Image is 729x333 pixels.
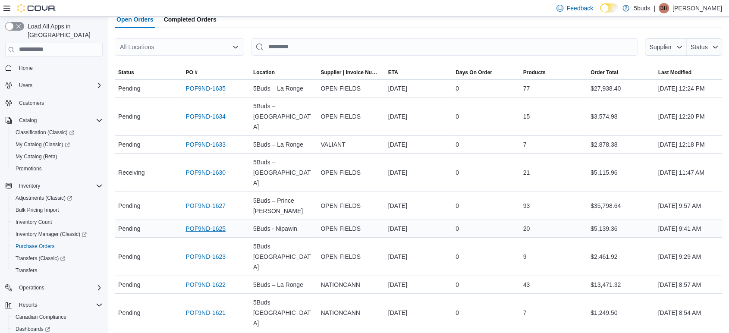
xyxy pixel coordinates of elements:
[587,108,654,125] div: $3,574.98
[587,220,654,237] div: $5,139.36
[12,127,78,138] a: Classification (Classic)
[385,66,452,79] button: ETA
[659,3,669,13] div: Brittany Harpestad
[12,205,63,215] a: Bulk Pricing Import
[385,136,452,153] div: [DATE]
[19,65,33,72] span: Home
[253,280,303,290] span: 5Buds – La Ronge
[2,114,106,126] button: Catalog
[115,66,182,79] button: Status
[12,241,103,251] span: Purchase Orders
[634,3,650,13] p: 5buds
[317,220,384,237] div: OPEN FIELDS
[523,111,530,122] span: 15
[385,220,452,237] div: [DATE]
[385,248,452,265] div: [DATE]
[16,300,103,310] span: Reports
[655,80,723,97] div: [DATE] 12:24 PM
[658,69,691,76] span: Last Modified
[16,115,103,126] span: Catalog
[19,302,37,308] span: Reports
[185,111,226,122] a: POF9ND-1634
[523,167,530,178] span: 21
[253,241,314,272] span: 5Buds – [GEOGRAPHIC_DATA]
[16,255,65,262] span: Transfers (Classic)
[164,11,217,28] span: Completed Orders
[655,248,723,265] div: [DATE] 9:29 AM
[16,300,41,310] button: Reports
[655,164,723,181] div: [DATE] 11:47 AM
[118,83,140,94] span: Pending
[9,192,106,204] a: Adjustments (Classic)
[12,229,90,239] a: Inventory Manager (Classic)
[12,205,103,215] span: Bulk Pricing Import
[587,197,654,214] div: $35,798.64
[12,253,69,264] a: Transfers (Classic)
[253,83,303,94] span: 5Buds – La Ronge
[655,197,723,214] div: [DATE] 9:57 AM
[24,22,103,39] span: Load All Apps in [GEOGRAPHIC_DATA]
[12,163,45,174] a: Promotions
[587,304,654,321] div: $1,249.50
[12,193,103,203] span: Adjustments (Classic)
[317,276,384,293] div: NATIONCANN
[317,66,384,79] button: Supplier | Invoice Number
[118,201,140,211] span: Pending
[116,11,154,28] span: Open Orders
[385,108,452,125] div: [DATE]
[19,117,37,124] span: Catalog
[587,248,654,265] div: $2,461.92
[118,167,145,178] span: Receiving
[456,201,459,211] span: 0
[253,157,314,188] span: 5Buds – [GEOGRAPHIC_DATA]
[650,44,672,50] span: Supplier
[16,219,52,226] span: Inventory Count
[645,38,686,56] button: Supplier
[16,129,74,136] span: Classification (Classic)
[16,195,72,201] span: Adjustments (Classic)
[16,80,103,91] span: Users
[16,141,70,148] span: My Catalog (Classic)
[16,80,36,91] button: Users
[19,182,40,189] span: Inventory
[185,251,226,262] a: POF9ND-1623
[182,66,249,79] button: PO #
[12,312,70,322] a: Canadian Compliance
[185,280,226,290] a: POF9ND-1622
[185,69,197,76] span: PO #
[655,108,723,125] div: [DATE] 12:20 PM
[587,136,654,153] div: $2,878.38
[9,163,106,175] button: Promotions
[19,100,44,107] span: Customers
[587,80,654,97] div: $27,938.40
[655,220,723,237] div: [DATE] 9:41 AM
[251,38,638,56] input: This is a search bar. After typing your query, hit enter to filter the results lower in the page.
[317,80,384,97] div: OPEN FIELDS
[118,69,134,76] span: Status
[9,126,106,138] a: Classification (Classic)
[2,299,106,311] button: Reports
[587,164,654,181] div: $5,115.96
[12,151,103,162] span: My Catalog (Beta)
[523,280,530,290] span: 43
[9,240,106,252] button: Purchase Orders
[655,66,723,79] button: Last Modified
[12,139,73,150] a: My Catalog (Classic)
[456,308,459,318] span: 0
[253,223,297,234] span: 5Buds - Nipawin
[12,151,61,162] a: My Catalog (Beta)
[17,4,56,13] img: Cova
[185,308,226,318] a: POF9ND-1621
[317,248,384,265] div: OPEN FIELDS
[456,111,459,122] span: 0
[456,223,459,234] span: 0
[16,98,47,108] a: Customers
[185,201,226,211] a: POF9ND-1627
[12,241,58,251] a: Purchase Orders
[12,217,56,227] a: Inventory Count
[12,253,103,264] span: Transfers (Classic)
[9,264,106,276] button: Transfers
[660,3,668,13] span: BH
[12,229,103,239] span: Inventory Manager (Classic)
[253,139,303,150] span: 5Buds – La Ronge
